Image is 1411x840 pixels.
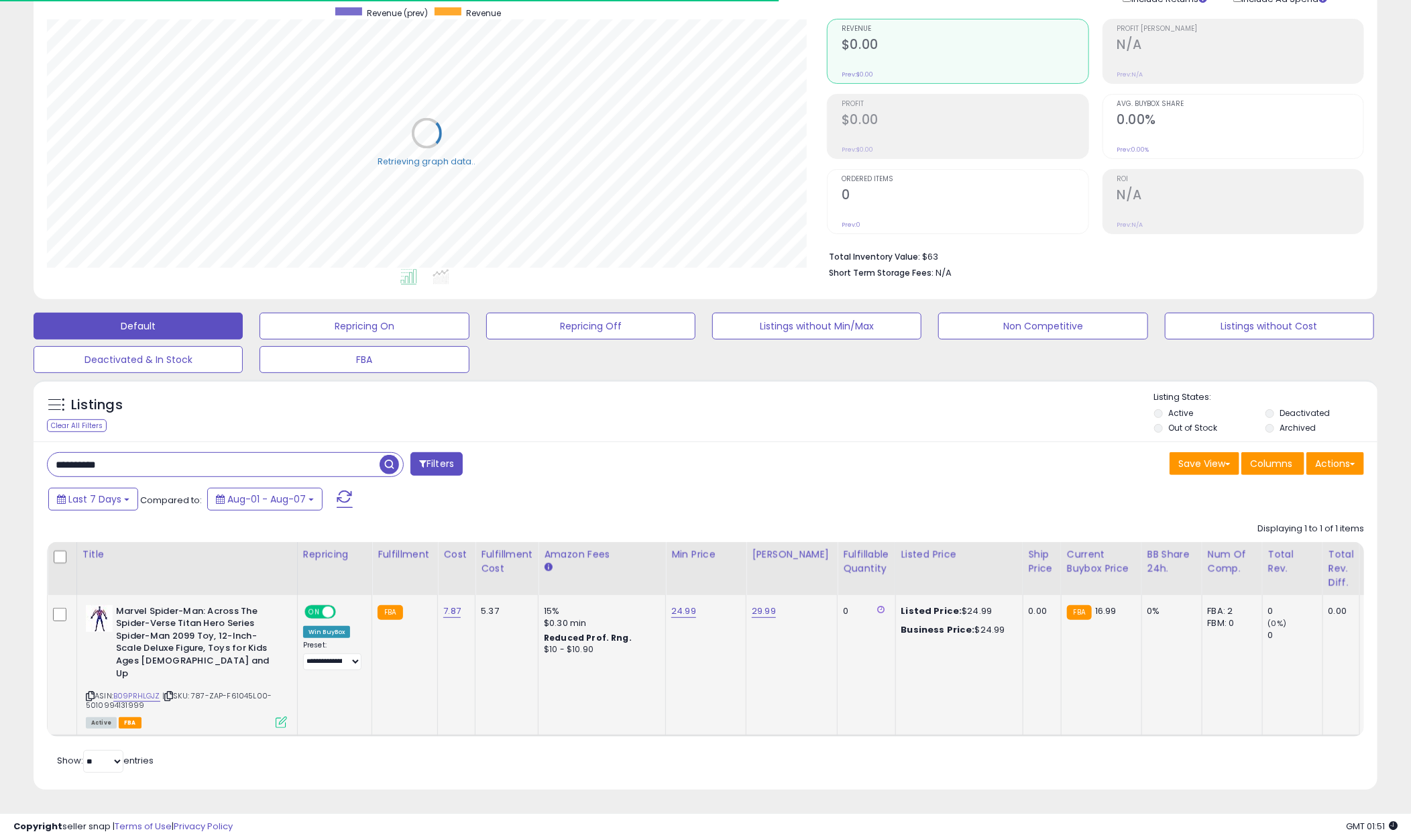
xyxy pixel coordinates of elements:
div: Fulfillable Quantity [843,547,889,576]
div: 0 [1268,629,1322,641]
div: Cost [443,547,469,562]
div: Retrieving graph data.. [378,156,476,168]
button: Listings without Min/Max [712,313,921,339]
div: Min Price [671,547,740,562]
div: Repricing [303,547,366,562]
small: Amazon Fees. [544,562,552,574]
div: 5.37 [481,605,528,617]
small: (0%) [1268,618,1287,629]
h2: $0.00 [842,37,1088,55]
div: Fulfillment [378,547,432,562]
a: 24.99 [671,605,696,618]
div: 0.00 [1329,605,1349,617]
b: Business Price: [901,623,975,636]
span: All listings currently available for purchase on Amazon [86,717,117,729]
span: Profit [PERSON_NAME] [1117,25,1363,33]
div: Num of Comp. [1208,547,1257,576]
div: seller snap | | [13,821,233,833]
a: 7.87 [443,605,461,618]
p: Listing States: [1154,391,1377,404]
span: Last 7 Days [68,492,121,506]
strong: Copyright [13,820,62,833]
span: 16.99 [1095,605,1117,617]
span: | SKU: 787-ZAP-F61045L00-5010994131999 [86,690,272,711]
small: Prev: 0.00% [1117,146,1149,154]
h2: N/A [1117,187,1363,205]
a: Privacy Policy [174,820,233,833]
div: Listed Price [901,547,1017,562]
img: 41mkZcvqpKL._SL40_.jpg [86,605,113,632]
button: Non Competitive [938,313,1147,339]
div: Total Rev. [1268,547,1317,576]
div: Current Buybox Price [1067,547,1136,576]
div: $24.99 [901,605,1013,617]
h5: Listings [71,396,123,415]
small: Prev: N/A [1117,221,1143,229]
label: Active [1168,407,1193,419]
b: Listed Price: [901,605,962,617]
div: Win BuyBox [303,626,351,638]
span: Ordered Items [842,176,1088,183]
div: ASIN: [86,605,287,727]
h2: 0.00% [1117,112,1363,130]
div: Clear All Filters [47,419,107,432]
span: ROI [1117,176,1363,183]
b: Short Term Storage Fees: [829,267,934,278]
button: Filters [410,452,463,476]
b: Total Inventory Value: [829,251,920,262]
h2: N/A [1117,37,1363,55]
button: FBA [260,346,469,373]
small: Prev: $0.00 [842,70,873,78]
div: $0.30 min [544,617,655,629]
a: Terms of Use [115,820,172,833]
small: FBA [1067,605,1092,620]
span: 2025-08-15 01:51 GMT [1346,820,1398,833]
div: FBA: 2 [1208,605,1252,617]
button: Columns [1241,452,1304,475]
div: Preset: [303,641,361,671]
div: Amazon Fees [544,547,660,562]
h2: $0.00 [842,112,1088,130]
div: 15% [544,605,655,617]
div: 0 [843,605,885,617]
div: Ship Price [1029,547,1056,576]
div: 0 [1268,605,1322,617]
a: 29.99 [752,605,776,618]
span: Show: entries [57,754,154,767]
button: Deactivated & In Stock [34,346,243,373]
label: Out of Stock [1168,422,1217,433]
b: Reduced Prof. Rng. [544,632,632,643]
button: Save View [1170,452,1239,475]
button: Aug-01 - Aug-07 [207,488,323,511]
div: 0% [1147,605,1192,617]
span: Compared to: [140,494,202,507]
button: Last 7 Days [48,488,138,511]
span: FBA [119,717,142,729]
span: Columns [1250,457,1292,470]
div: Fulfillment Cost [481,547,532,576]
b: Marvel Spider-Man: Across The Spider-Verse Titan Hero Series Spider-Man 2099 Toy, 12-Inch-Scale D... [116,605,279,683]
div: [PERSON_NAME] [752,547,832,562]
div: 0.00 [1029,605,1051,617]
small: FBA [378,605,402,620]
h2: 0 [842,187,1088,205]
span: Revenue [842,25,1088,33]
div: $10 - $10.90 [544,644,655,655]
button: Listings without Cost [1165,313,1374,339]
span: Avg. Buybox Share [1117,101,1363,108]
div: FBM: 0 [1208,617,1252,629]
button: Repricing On [260,313,469,339]
label: Deactivated [1280,407,1330,419]
div: $24.99 [901,624,1013,636]
div: BB Share 24h. [1147,547,1196,576]
li: $63 [829,248,1354,264]
label: Archived [1280,422,1316,433]
small: Prev: 0 [842,221,860,229]
small: Prev: $0.00 [842,146,873,154]
span: OFF [334,606,355,617]
span: N/A [936,266,952,279]
span: Aug-01 - Aug-07 [227,492,306,506]
div: Total Rev. Diff. [1329,547,1354,590]
div: Displaying 1 to 1 of 1 items [1257,523,1364,535]
button: Repricing Off [486,313,695,339]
